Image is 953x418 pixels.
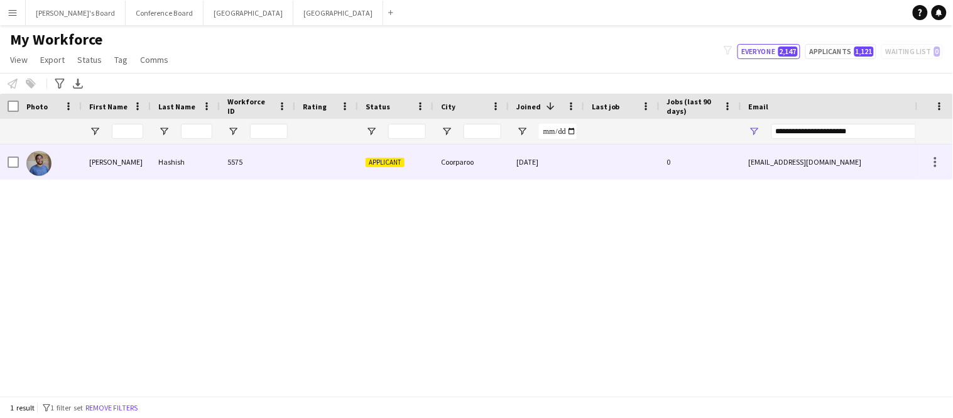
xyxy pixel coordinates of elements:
[158,126,170,137] button: Open Filter Menu
[72,52,107,68] a: Status
[854,47,874,57] span: 1,121
[83,401,140,415] button: Remove filters
[738,44,800,59] button: Everyone2,147
[5,52,33,68] a: View
[26,1,126,25] button: [PERSON_NAME]'s Board
[464,124,501,139] input: City Filter Input
[10,30,102,49] span: My Workforce
[114,54,128,65] span: Tag
[293,1,383,25] button: [GEOGRAPHIC_DATA]
[35,52,70,68] a: Export
[660,145,741,179] div: 0
[140,54,168,65] span: Comms
[40,54,65,65] span: Export
[749,102,769,111] span: Email
[220,145,295,179] div: 5575
[441,126,452,137] button: Open Filter Menu
[89,126,101,137] button: Open Filter Menu
[26,102,48,111] span: Photo
[151,145,220,179] div: Hashish
[77,54,102,65] span: Status
[509,145,584,179] div: [DATE]
[749,126,760,137] button: Open Filter Menu
[667,97,719,116] span: Jobs (last 90 days)
[10,54,28,65] span: View
[366,102,390,111] span: Status
[126,1,204,25] button: Conference Board
[158,102,195,111] span: Last Name
[539,124,577,139] input: Joined Filter Input
[135,52,173,68] a: Comms
[366,158,405,167] span: Applicant
[441,102,455,111] span: City
[592,102,620,111] span: Last job
[112,124,143,139] input: First Name Filter Input
[778,47,798,57] span: 2,147
[805,44,876,59] button: Applicants1,121
[52,76,67,91] app-action-btn: Advanced filters
[26,151,52,176] img: Sohib Hashish
[109,52,133,68] a: Tag
[227,97,273,116] span: Workforce ID
[50,403,83,412] span: 1 filter set
[250,124,288,139] input: Workforce ID Filter Input
[366,126,377,137] button: Open Filter Menu
[82,145,151,179] div: [PERSON_NAME]
[516,126,528,137] button: Open Filter Menu
[181,124,212,139] input: Last Name Filter Input
[204,1,293,25] button: [GEOGRAPHIC_DATA]
[516,102,541,111] span: Joined
[227,126,239,137] button: Open Filter Menu
[388,124,426,139] input: Status Filter Input
[303,102,327,111] span: Rating
[89,102,128,111] span: First Name
[433,145,509,179] div: Coorparoo
[70,76,85,91] app-action-btn: Export XLSX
